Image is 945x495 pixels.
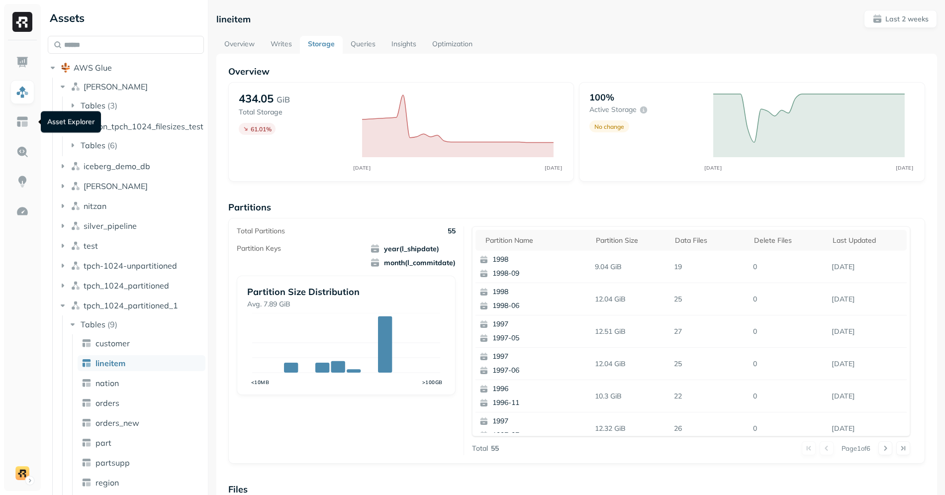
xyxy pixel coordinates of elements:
p: 1996-11 [492,398,589,408]
p: Files [228,484,925,495]
p: Sep 17, 2025 [828,355,907,373]
p: No change [594,123,624,130]
span: partsupp [95,458,130,468]
p: Last 2 weeks [885,14,929,24]
p: 27 [670,323,749,340]
p: 1996 [492,384,589,394]
div: Delete Files [754,236,823,245]
img: Assets [16,86,29,99]
p: Page 1 of 6 [842,444,870,453]
p: 22 [670,388,749,405]
p: Total [472,444,488,453]
p: 61.01 % [251,125,272,133]
span: [PERSON_NAME] [84,82,148,92]
button: AWS Glue [48,60,204,76]
button: 19981998-09 [475,251,593,283]
span: year(l_shipdate) [370,244,456,254]
p: 0 [749,388,828,405]
span: lineitem [95,358,125,368]
button: 19971997-05 [475,315,593,347]
button: gadon_tpch_1024_filesizes_test [58,118,204,134]
div: Last updated [833,236,902,245]
button: silver_pipeline [58,218,204,234]
span: iceberg_demo_db [84,161,150,171]
div: Partition name [485,236,586,245]
a: region [78,475,205,491]
img: Ryft [12,12,32,32]
p: Avg. 7.89 GiB [247,299,445,309]
p: 26 [670,420,749,437]
p: GiB [277,94,290,105]
span: tpch-1024-unpartitioned [84,261,177,271]
span: Tables [81,140,105,150]
img: namespace [71,300,81,310]
img: Insights [16,175,29,188]
p: 12.04 GiB [591,291,670,308]
p: 434.05 [239,92,274,105]
p: Sep 17, 2025 [828,420,907,437]
p: 1997-05 [492,333,589,343]
img: table [82,398,92,408]
p: 12.32 GiB [591,420,670,437]
p: 1997 [492,319,589,329]
span: Tables [81,319,105,329]
img: Query Explorer [16,145,29,158]
p: 0 [749,355,828,373]
img: table [82,418,92,428]
p: 25 [670,355,749,373]
p: Sep 17, 2025 [828,323,907,340]
a: part [78,435,205,451]
p: ( 9 ) [107,319,117,329]
tspan: >100GB [422,379,442,386]
p: Partition Size Distribution [247,286,445,297]
span: nation [95,378,119,388]
span: tpch_1024_partitioned_1 [84,300,178,310]
span: part [95,438,111,448]
p: Total Partitions [237,226,285,236]
tspan: [DATE] [896,165,914,171]
span: customer [95,338,130,348]
p: 19 [670,258,749,276]
a: Writes [263,36,300,54]
p: Active storage [589,105,637,114]
a: partsupp [78,455,205,471]
p: 9.04 GiB [591,258,670,276]
a: Storage [300,36,343,54]
span: AWS Glue [74,63,112,73]
p: Partition Keys [237,244,281,253]
p: 1997-07 [492,430,589,440]
p: lineitem [216,13,251,25]
button: [PERSON_NAME] [58,79,204,95]
button: 19971997-07 [475,412,593,444]
button: Last 2 weeks [864,10,937,28]
tspan: [DATE] [545,165,563,171]
p: Partitions [228,201,925,213]
button: nitzan [58,198,204,214]
img: table [82,358,92,368]
button: iceberg_demo_db [58,158,204,174]
img: root [61,63,71,73]
p: 25 [670,291,749,308]
img: namespace [71,181,81,191]
a: Queries [343,36,383,54]
div: Assets [48,10,204,26]
span: nitzan [84,201,106,211]
button: 19971997-06 [475,348,593,380]
p: 0 [749,258,828,276]
tspan: [DATE] [354,165,371,171]
div: Asset Explorer [41,111,101,133]
p: 1997 [492,352,589,362]
tspan: [DATE] [705,165,722,171]
span: orders [95,398,119,408]
p: 1998 [492,287,589,297]
p: 10.3 GiB [591,388,670,405]
span: region [95,478,119,488]
span: test [84,241,98,251]
img: Dashboard [16,56,29,69]
p: Sep 17, 2025 [828,388,907,405]
p: Total Storage [239,107,353,117]
span: month(l_commitdate) [370,258,456,268]
a: Insights [383,36,424,54]
p: ( 6 ) [107,140,117,150]
img: table [82,478,92,488]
